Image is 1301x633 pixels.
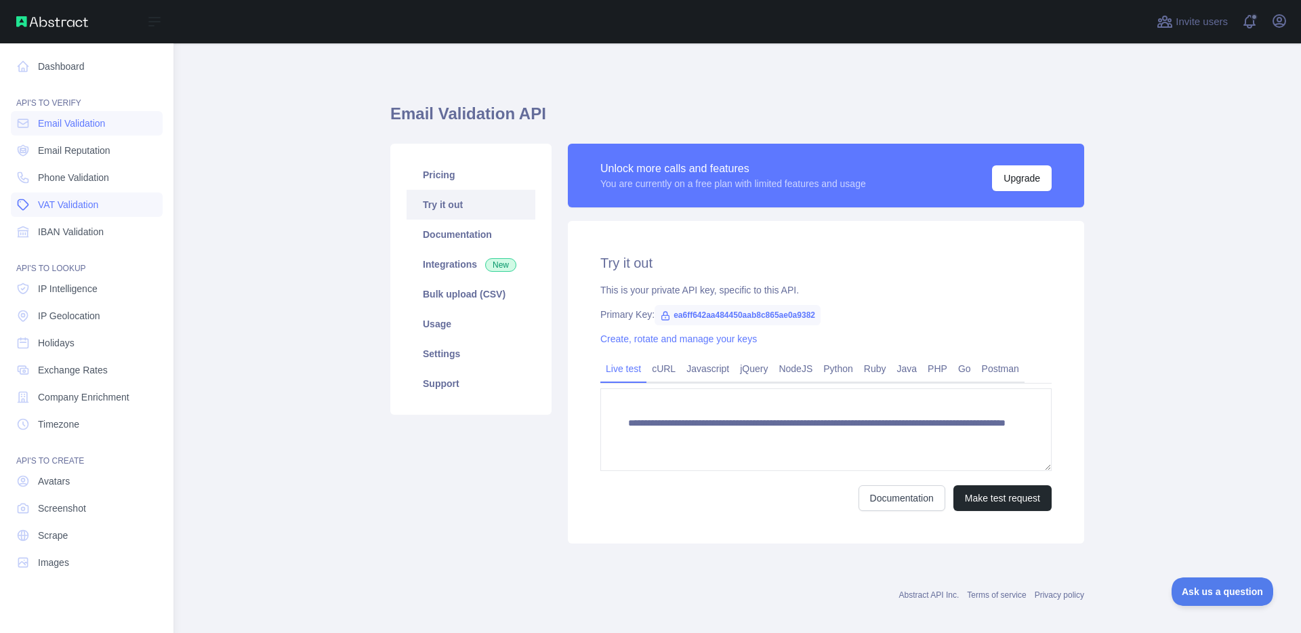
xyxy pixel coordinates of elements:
iframe: Toggle Customer Support [1172,577,1274,606]
a: Settings [407,339,535,369]
a: Holidays [11,331,163,355]
a: Privacy policy [1035,590,1084,600]
span: VAT Validation [38,198,98,211]
a: Bulk upload (CSV) [407,279,535,309]
a: Screenshot [11,496,163,520]
h1: Email Validation API [390,103,1084,136]
h2: Try it out [600,253,1052,272]
span: Phone Validation [38,171,109,184]
a: Scrape [11,523,163,548]
a: Company Enrichment [11,385,163,409]
a: Go [953,358,976,380]
a: Python [818,358,859,380]
a: cURL [646,358,681,380]
a: Documentation [407,220,535,249]
span: IP Intelligence [38,282,98,295]
span: Exchange Rates [38,363,108,377]
a: Javascript [681,358,735,380]
a: Images [11,550,163,575]
div: API'S TO VERIFY [11,81,163,108]
a: Postman [976,358,1025,380]
a: Pricing [407,160,535,190]
span: Holidays [38,336,75,350]
a: Documentation [859,485,945,511]
span: Scrape [38,529,68,542]
a: Email Validation [11,111,163,136]
a: Exchange Rates [11,358,163,382]
img: Abstract API [16,16,88,27]
div: API'S TO CREATE [11,439,163,466]
a: Create, rotate and manage your keys [600,333,757,344]
span: ea6ff642aa484450aab8c865ae0a9382 [655,305,821,325]
a: jQuery [735,358,773,380]
div: API'S TO LOOKUP [11,247,163,274]
div: Primary Key: [600,308,1052,321]
a: IP Intelligence [11,277,163,301]
span: Screenshot [38,502,86,515]
span: IBAN Validation [38,225,104,239]
a: Terms of service [967,590,1026,600]
a: Usage [407,309,535,339]
span: IP Geolocation [38,309,100,323]
a: PHP [922,358,953,380]
button: Make test request [953,485,1052,511]
div: You are currently on a free plan with limited features and usage [600,177,866,190]
div: Unlock more calls and features [600,161,866,177]
span: Images [38,556,69,569]
button: Upgrade [992,165,1052,191]
a: Timezone [11,412,163,436]
span: Email Reputation [38,144,110,157]
a: Email Reputation [11,138,163,163]
a: Dashboard [11,54,163,79]
a: Try it out [407,190,535,220]
a: Java [892,358,923,380]
span: Invite users [1176,14,1228,30]
span: Company Enrichment [38,390,129,404]
span: Timezone [38,417,79,431]
a: Ruby [859,358,892,380]
button: Invite users [1154,11,1231,33]
a: Support [407,369,535,399]
span: Email Validation [38,117,105,130]
a: NodeJS [773,358,818,380]
a: Integrations New [407,249,535,279]
div: This is your private API key, specific to this API. [600,283,1052,297]
a: Abstract API Inc. [899,590,959,600]
a: IBAN Validation [11,220,163,244]
a: IP Geolocation [11,304,163,328]
span: Avatars [38,474,70,488]
span: New [485,258,516,272]
a: Live test [600,358,646,380]
a: Phone Validation [11,165,163,190]
a: VAT Validation [11,192,163,217]
a: Avatars [11,469,163,493]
